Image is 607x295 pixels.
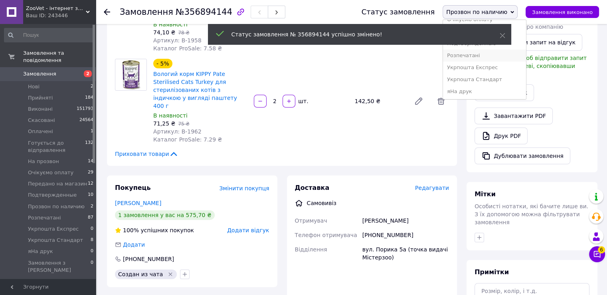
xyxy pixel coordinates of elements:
[115,210,215,220] div: 1 замовлення у вас на 575,70 ₴
[23,70,56,78] span: Замовлення
[361,213,451,228] div: [PERSON_NAME]
[28,191,77,199] span: Подтвержденные
[91,203,93,210] span: 2
[178,30,189,36] span: 78 ₴
[532,9,593,15] span: Замовлення виконано
[475,128,528,144] a: Друк PDF
[475,203,588,225] span: Особисті нотатки, які бачите лише ви. З їх допомогою можна фільтрувати замовлення
[153,136,222,143] span: Каталог ProSale: 7.29 ₴
[115,200,161,206] a: [PERSON_NAME]
[361,228,451,242] div: [PHONE_NUMBER]
[88,191,93,199] span: 10
[178,121,189,127] span: 75 ₴
[88,158,93,165] span: 14
[77,106,93,113] span: 151793
[84,70,92,77] span: 2
[219,185,269,191] span: Змінити покупця
[411,93,427,109] a: Редагувати
[115,226,194,234] div: успішних покупок
[88,214,93,221] span: 87
[443,62,526,74] li: Укрпошта Експрес
[153,71,237,109] a: Вологий корм KIPPY Pate Sterilised Cats Turkey для стерилізованих котів з індичкою у вигляді пашт...
[28,180,87,187] span: Передано на магазин
[28,237,83,244] span: Укрпошта Стандарт
[115,184,151,191] span: Покупець
[361,242,451,265] div: вул. Порика 5а (точка видачі Містерзоо)
[475,268,509,276] span: Примітки
[91,248,93,255] span: 0
[475,190,496,198] span: Мітки
[167,271,174,277] svg: Видалити мітку
[85,94,93,102] span: 184
[85,140,93,154] span: 132
[153,29,175,36] span: 74,10 ₴
[91,237,93,244] span: 8
[123,241,145,248] span: Додати
[104,8,110,16] div: Повернутися назад
[28,106,53,113] span: Виконані
[28,140,85,154] span: Готується до відправлення
[118,271,163,277] span: Создан из чата
[26,5,86,12] span: ZooVet - інтернет зоомагазин самих низьких цін - Zoovetbaza.com.ua
[153,112,188,119] span: В наявності
[28,94,53,102] span: Прийняті
[296,97,309,105] div: шт.
[28,128,53,135] span: Оплачені
[26,12,96,19] div: Ваш ID: 243446
[598,244,605,251] span: 6
[23,50,96,64] span: Замовлення та повідомлення
[362,8,435,16] div: Статус замовлення
[475,108,553,124] a: Завантажити PDF
[443,86,526,98] li: яНа друк
[88,169,93,176] span: 29
[91,128,93,135] span: 1
[153,128,202,135] span: Артикул: В-1962
[305,199,338,207] div: Самовивіз
[153,120,175,127] span: 71,25 ₴
[295,184,330,191] span: Доставка
[475,147,570,164] button: Дублювати замовлення
[115,150,178,158] span: Приховати товари
[443,50,526,62] li: Розпечатані
[120,7,173,17] span: Замовлення
[115,59,146,90] img: Вологий корм KIPPY Pate Sterilised Cats Turkey для стерилізованих котів з індичкою у вигляді пашт...
[153,45,222,52] span: Каталог ProSale: 7.58 ₴
[28,214,61,221] span: Розпечатані
[91,225,93,233] span: 0
[79,117,93,124] span: 24564
[433,93,449,109] span: Видалити
[352,96,407,107] div: 142,50 ₴
[88,180,93,187] span: 12
[295,232,357,238] span: Телефон отримувача
[28,248,53,255] span: яНа друк
[589,246,605,262] button: Чат з покупцем6
[4,28,94,42] input: Пошук
[28,259,91,274] span: Замовлення з [PERSON_NAME]
[153,37,202,44] span: Артикул: В-1958
[28,83,40,90] span: Нові
[91,259,93,274] span: 0
[475,34,582,51] button: Скопіювати запит на відгук
[227,227,269,233] span: Додати відгук
[153,21,188,28] span: В наявності
[28,225,79,233] span: Укрпошта Експрес
[475,55,587,77] span: У вас є 30 днів, щоб відправити запит на відгук покупцеві, скопіювавши посилання.
[446,9,507,15] span: Прозвон по наличию
[28,158,59,165] span: На прозвон
[28,203,85,210] span: Прозвон по наличию
[28,169,73,176] span: Очікуємо оплату
[123,227,139,233] span: 100%
[28,117,55,124] span: Скасовані
[295,246,327,253] span: Відділення
[122,255,175,263] div: [PHONE_NUMBER]
[443,74,526,86] li: Укрпошта Стандарт
[526,6,599,18] button: Замовлення виконано
[231,30,480,38] div: Статус замовлення № 356894144 успішно змінено!
[295,217,327,224] span: Отримувач
[153,59,172,68] div: - 5%
[91,83,93,90] span: 2
[176,7,232,17] span: №356894144
[415,185,449,191] span: Редагувати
